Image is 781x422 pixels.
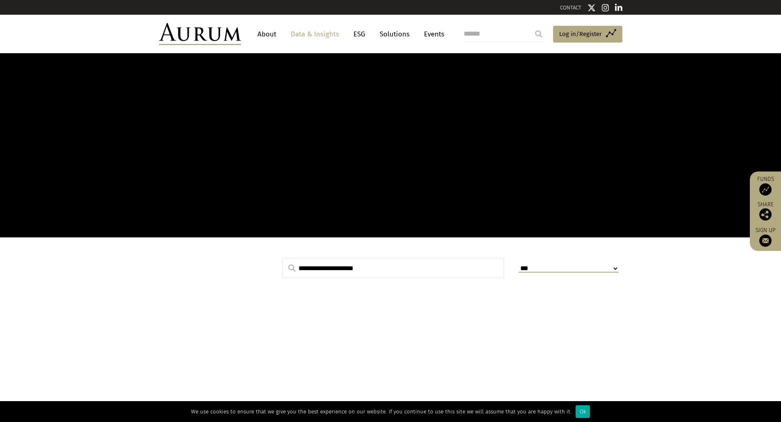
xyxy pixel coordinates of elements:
[288,264,296,272] img: search.svg
[420,27,444,42] a: Events
[553,26,622,43] a: Log in/Register
[560,5,581,11] a: CONTACT
[559,29,602,39] span: Log in/Register
[531,26,547,42] input: Submit
[759,183,772,196] img: Access Funds
[253,27,280,42] a: About
[159,23,241,45] img: Aurum
[759,235,772,247] img: Sign up to our newsletter
[615,4,622,12] img: Linkedin icon
[376,27,414,42] a: Solutions
[602,4,609,12] img: Instagram icon
[754,202,777,221] div: Share
[754,176,777,196] a: Funds
[576,405,590,418] div: Ok
[349,27,369,42] a: ESG
[587,4,596,12] img: Twitter icon
[759,208,772,221] img: Share this post
[287,27,343,42] a: Data & Insights
[754,227,777,247] a: Sign up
